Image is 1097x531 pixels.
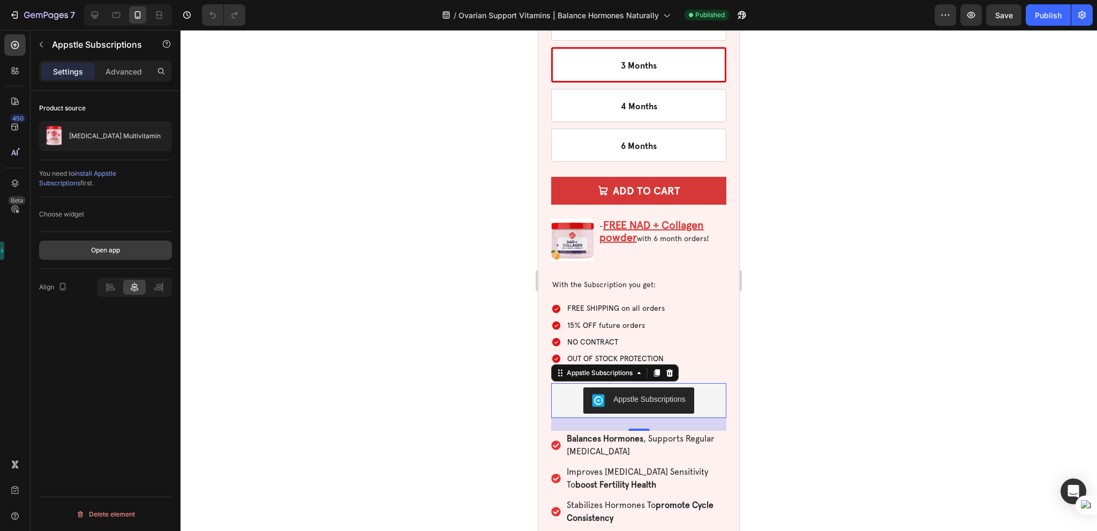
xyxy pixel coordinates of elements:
span: Published [695,10,725,20]
p: [MEDICAL_DATA] Multivitamin [69,132,161,140]
div: Align [39,280,69,295]
div: Open Intercom Messenger [1061,478,1086,504]
p: Settings [53,66,83,77]
div: Publish [1035,10,1062,21]
p: Appstle Subscriptions [52,38,143,51]
span: install Appstle Subscriptions [39,169,116,187]
div: Product source [39,103,86,113]
div: Undo/Redo [202,4,245,26]
p: Advanced [106,66,142,77]
div: You need to first. [39,169,172,188]
div: Open app [91,245,120,255]
button: Open app [39,241,172,260]
span: / [454,10,456,21]
div: Choose widget [39,210,84,219]
img: product feature img [43,125,65,147]
button: Delete element [39,506,172,523]
iframe: To enrich screen reader interactions, please activate Accessibility in Grammarly extension settings [538,30,739,531]
span: Save [995,11,1013,20]
button: Save [986,4,1021,26]
button: 7 [4,4,80,26]
p: 7 [70,9,75,21]
span: Ovarian Support Vitamins | Balance Hormones Naturally [459,10,659,21]
button: Publish [1026,4,1071,26]
div: Beta [8,196,26,205]
div: 450 [10,114,26,123]
div: Delete element [76,508,135,521]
